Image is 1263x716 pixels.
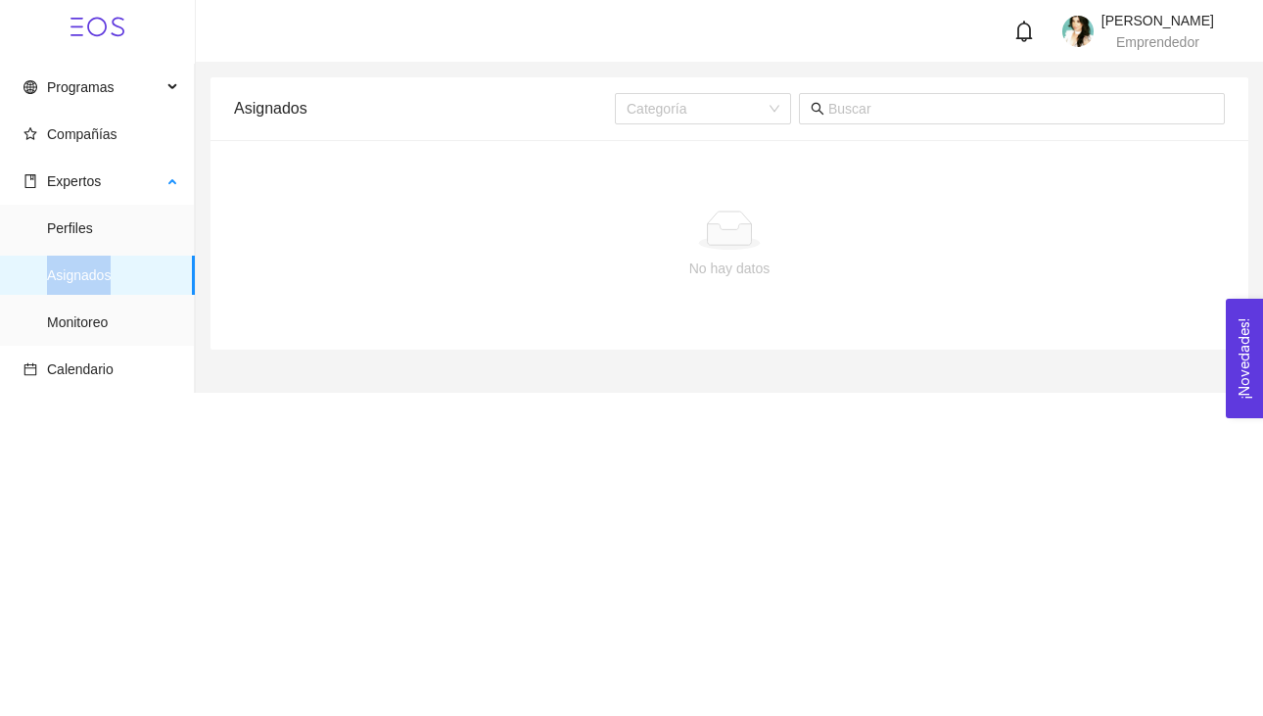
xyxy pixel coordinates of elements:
span: Monitoreo [47,303,179,342]
span: Expertos [47,173,101,189]
span: Programas [47,79,114,95]
div: No hay datos [250,258,1209,279]
span: Calendario [47,361,114,377]
span: calendar [23,362,37,376]
button: Open Feedback Widget [1226,299,1263,418]
span: Asignados [47,256,179,295]
span: Emprendedor [1116,34,1199,50]
div: Asignados [234,80,615,136]
input: Buscar [828,98,1213,119]
span: global [23,80,37,94]
img: 1731682795038-EEE7E56A-5C0C-4F3A-A9E7-FB8F04D6ABB8.jpeg [1062,16,1094,47]
span: bell [1013,21,1035,42]
span: book [23,174,37,188]
span: star [23,127,37,141]
span: [PERSON_NAME] [1101,13,1214,28]
span: Compañías [47,126,117,142]
span: Perfiles [47,209,179,248]
span: search [811,102,824,116]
